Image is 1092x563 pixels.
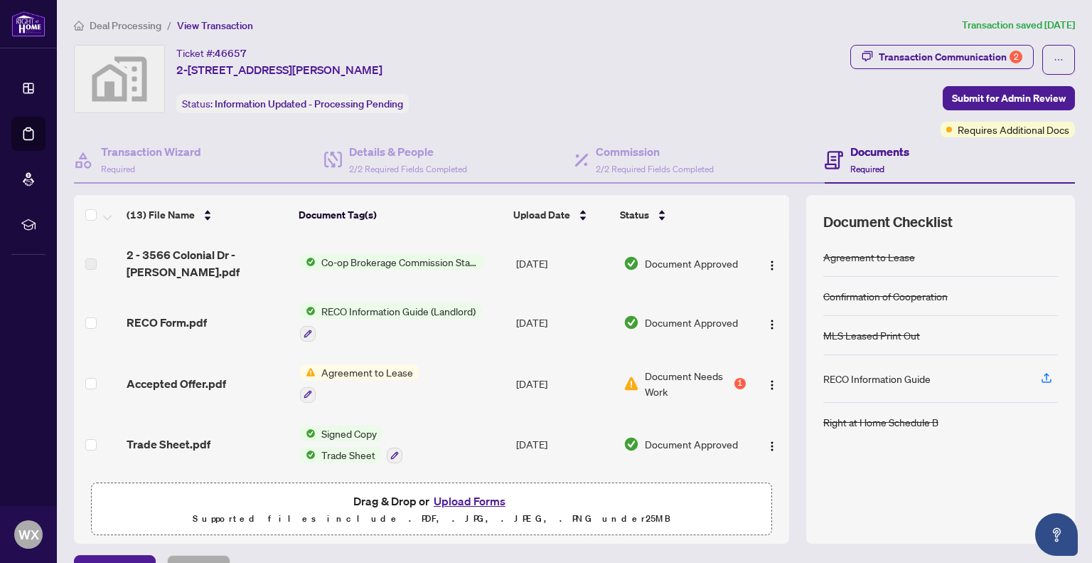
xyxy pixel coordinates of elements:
span: Trade Sheet.pdf [127,436,210,453]
span: WX [18,525,39,544]
span: 2/2 Required Fields Completed [596,164,714,174]
span: Information Updated - Processing Pending [215,98,403,110]
img: Status Icon [300,426,316,441]
h4: Commission [596,143,714,160]
button: Logo [761,252,783,275]
button: Logo [761,372,783,395]
span: Status [620,207,649,223]
button: Upload Forms [429,492,510,510]
span: 2-[STREET_ADDRESS][PERSON_NAME] [176,61,382,78]
td: [DATE] [510,353,618,414]
span: Document Needs Work [645,368,732,399]
li: / [167,17,171,33]
td: [DATE] [510,475,618,536]
div: RECO Information Guide [823,371,931,386]
span: (13) File Name [127,207,195,223]
img: Logo [766,379,778,391]
th: Status [614,195,747,235]
span: RECO Information Guide (Landlord) [316,303,481,319]
img: Logo [766,260,778,271]
article: Transaction saved [DATE] [962,17,1075,33]
img: logo [11,11,45,37]
span: Upload Date [513,207,570,223]
span: Document Approved [645,256,738,271]
td: [DATE] [510,235,618,292]
div: Transaction Communication [879,46,1022,68]
span: Document Checklist [823,212,953,232]
button: Status IconAgreement to Lease [300,364,419,403]
button: Status IconCo-op Brokerage Commission Statement [300,254,484,270]
h4: Transaction Wizard [101,143,201,160]
span: Deal Processing [90,19,161,32]
img: Status Icon [300,254,316,270]
div: Right at Home Schedule B [823,414,938,430]
div: Ticket #: [176,45,247,61]
img: Status Icon [300,303,316,319]
span: View Transaction [177,19,253,32]
img: Document Status [623,315,639,330]
span: Document Approved [645,436,738,452]
p: Supported files include .PDF, .JPG, .JPEG, .PNG under 25 MB [100,510,763,527]
span: Submit for Admin Review [952,87,1066,110]
span: Accepted Offer.pdf [127,375,226,392]
button: Status IconRECO Information Guide (Landlord) [300,303,481,342]
span: 2/2 Required Fields Completed [349,164,467,174]
button: Submit for Admin Review [943,86,1075,110]
th: Upload Date [508,195,614,235]
img: Status Icon [300,364,316,380]
div: MLS Leased Print Out [823,327,920,343]
img: Logo [766,441,778,452]
span: Co-op Brokerage Commission Statement [316,254,484,270]
span: Required [850,164,884,174]
img: Document Status [623,436,639,452]
div: Agreement to Lease [823,249,915,265]
td: [DATE] [510,414,618,475]
span: Drag & Drop orUpload FormsSupported files include .PDF, .JPG, .JPEG, .PNG under25MB [92,483,771,536]
th: Document Tag(s) [293,195,508,235]
span: Document Approved [645,315,738,330]
img: Status Icon [300,447,316,463]
span: Signed Copy [316,426,382,441]
td: [DATE] [510,292,618,353]
img: Document Status [623,376,639,391]
div: Confirmation of Cooperation [823,288,948,304]
span: Required [101,164,135,174]
span: ellipsis [1054,55,1064,65]
button: Logo [761,311,783,334]
span: RECO Form.pdf [127,314,207,331]
div: 2 [1010,51,1022,63]
h4: Documents [850,143,909,160]
span: Agreement to Lease [316,364,419,380]
div: 1 [734,378,746,389]
span: Requires Additional Docs [958,122,1069,137]
button: Logo [761,433,783,456]
span: Drag & Drop or [353,492,510,510]
th: (13) File Name [121,195,293,235]
span: 2 - 3566 Colonial Dr - [PERSON_NAME].pdf [127,246,288,280]
span: 46657 [215,47,247,60]
img: svg%3e [75,46,164,112]
button: Status IconSigned CopyStatus IconTrade Sheet [300,426,402,464]
button: Transaction Communication2 [850,45,1034,69]
span: Trade Sheet [316,447,381,463]
h4: Details & People [349,143,467,160]
img: Document Status [623,256,639,271]
span: home [74,21,84,31]
button: Open asap [1035,513,1078,556]
div: Status: [176,94,409,113]
img: Logo [766,319,778,330]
